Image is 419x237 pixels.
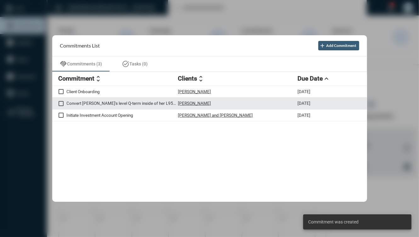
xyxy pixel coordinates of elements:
p: [PERSON_NAME] and [PERSON_NAME] [178,113,253,118]
mat-icon: unfold_more [95,75,102,82]
span: Commitments (3) [67,61,102,66]
mat-icon: task_alt [122,60,130,68]
mat-icon: unfold_more [197,75,205,82]
p: Convert [PERSON_NAME]'s level Q-term inside of her L95 policy [67,101,178,106]
mat-icon: handshake [60,60,67,68]
span: Tasks (0) [130,61,148,66]
mat-icon: add [320,42,326,49]
button: Add Commitment [318,41,359,50]
h2: Due Date [298,75,323,82]
p: [DATE] [298,113,311,118]
h2: Commitments List [60,42,100,48]
p: [PERSON_NAME] [178,89,211,94]
p: Client Onboarding [67,89,178,94]
p: Initiate Investment Account Opening [67,113,178,118]
h2: Clients [178,75,197,82]
h2: Commitment [59,75,95,82]
p: [PERSON_NAME] [178,101,211,106]
mat-icon: expand_less [323,75,331,82]
span: Commitment was created [308,219,359,225]
p: [DATE] [298,101,311,106]
p: [DATE] [298,89,311,94]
